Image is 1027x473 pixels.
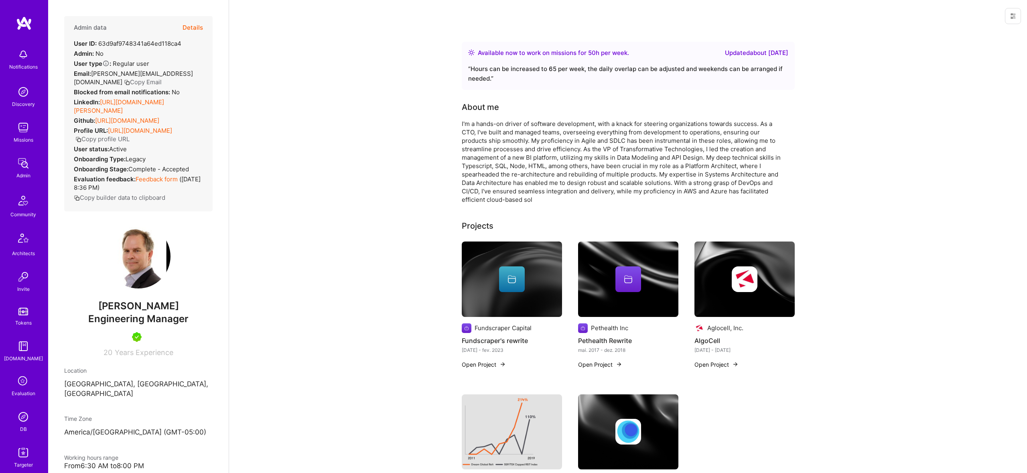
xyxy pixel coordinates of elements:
[694,360,739,369] button: Open Project
[64,300,213,312] span: [PERSON_NAME]
[74,88,172,96] strong: Blocked from email notifications:
[694,242,795,317] img: cover
[462,394,562,470] img: Dream (Formerly Dundee Real Estate Asset Management)
[15,319,32,327] div: Tokens
[578,346,678,354] div: mai. 2017 - dez. 2018
[74,98,100,106] strong: LinkedIn:
[64,462,213,470] div: From 6:30 AM to 8:00 PM
[462,120,783,204] div: I'm a hands-on driver of software development, with a knack for steering organizations towards su...
[468,64,788,83] div: “ Hours can be increased to 65 per week, the daily overlap can be adjusted and weekends can be ar...
[74,175,136,183] strong: Evaluation feedback:
[9,63,38,71] div: Notifications
[74,145,109,153] strong: User status:
[18,308,28,315] img: tokens
[12,100,35,108] div: Discovery
[14,191,33,210] img: Community
[64,366,213,375] div: Location
[74,155,126,163] strong: Onboarding Type:
[136,175,178,183] a: Feedback form
[15,155,31,171] img: admin teamwork
[15,120,31,136] img: teamwork
[468,49,475,56] img: Availability
[725,48,788,58] div: Updated about [DATE]
[64,380,213,399] p: [GEOGRAPHIC_DATA], [GEOGRAPHIC_DATA], [GEOGRAPHIC_DATA]
[16,374,31,389] i: icon SelectionTeam
[475,324,532,332] div: Fundscraper Capital
[462,101,499,113] div: About me
[15,84,31,100] img: discovery
[109,145,127,153] span: Active
[16,171,30,180] div: Admin
[462,335,562,346] h4: Fundscraper's rewrite
[17,285,30,293] div: Invite
[578,242,678,317] img: cover
[74,165,128,173] strong: Onboarding Stage:
[74,40,97,47] strong: User ID:
[74,49,104,58] div: No
[95,117,159,124] a: [URL][DOMAIN_NAME]
[64,454,118,461] span: Working hours range
[124,79,130,85] i: icon Copy
[16,16,32,30] img: logo
[578,360,622,369] button: Open Project
[124,78,162,86] button: Copy Email
[74,70,91,77] strong: Email:
[478,48,629,58] div: Available now to work on missions for h per week .
[694,335,795,346] h4: AlgoCell
[15,445,31,461] img: Skill Targeter
[102,60,110,67] i: Help
[74,195,80,201] i: icon Copy
[74,60,111,67] strong: User type :
[14,230,33,249] img: Architects
[108,127,172,134] a: [URL][DOMAIN_NAME]
[132,332,142,342] img: A.Teamer in Residence
[74,98,164,114] a: [URL][DOMAIN_NAME][PERSON_NAME]
[74,88,180,96] div: No
[707,324,743,332] div: Aglocell, Inc.
[115,348,173,357] span: Years Experience
[462,220,493,232] div: Projects
[74,24,107,31] h4: Admin data
[499,361,506,367] img: arrow-right
[578,335,678,346] h4: Pethealth Rewrite
[15,409,31,425] img: Admin Search
[126,155,146,163] span: legacy
[615,419,641,445] img: Company logo
[732,361,739,367] img: arrow-right
[74,193,165,202] button: Copy builder data to clipboard
[462,323,471,333] img: Company logo
[14,136,33,144] div: Missions
[104,348,112,357] span: 20
[75,135,130,143] button: Copy profile URL
[128,165,189,173] span: Complete - Accepted
[462,242,562,317] img: cover
[74,70,193,86] span: [PERSON_NAME][EMAIL_ADDRESS][DOMAIN_NAME]
[462,346,562,354] div: [DATE] - fev. 2023
[74,127,108,134] strong: Profile URL:
[74,175,203,192] div: ( [DATE] 8:36 PM )
[578,394,678,470] img: cover
[15,269,31,285] img: Invite
[74,39,181,48] div: 63d9af9748341a64ed118ca4
[591,324,628,332] div: Pethealth Inc
[15,47,31,63] img: bell
[578,323,588,333] img: Company logo
[12,389,35,398] div: Evaluation
[616,361,622,367] img: arrow-right
[74,59,149,68] div: Regular user
[462,360,506,369] button: Open Project
[75,136,81,142] i: icon Copy
[20,425,27,433] div: DB
[12,249,35,258] div: Architects
[10,210,36,219] div: Community
[694,323,704,333] img: Company logo
[106,224,170,288] img: User Avatar
[64,428,213,437] p: America/[GEOGRAPHIC_DATA] (GMT-05:00 )
[74,50,94,57] strong: Admin:
[15,338,31,354] img: guide book
[88,313,189,325] span: Engineering Manager
[732,266,757,292] img: Company logo
[14,461,33,469] div: Targeter
[694,346,795,354] div: [DATE] - [DATE]
[64,415,92,422] span: Time Zone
